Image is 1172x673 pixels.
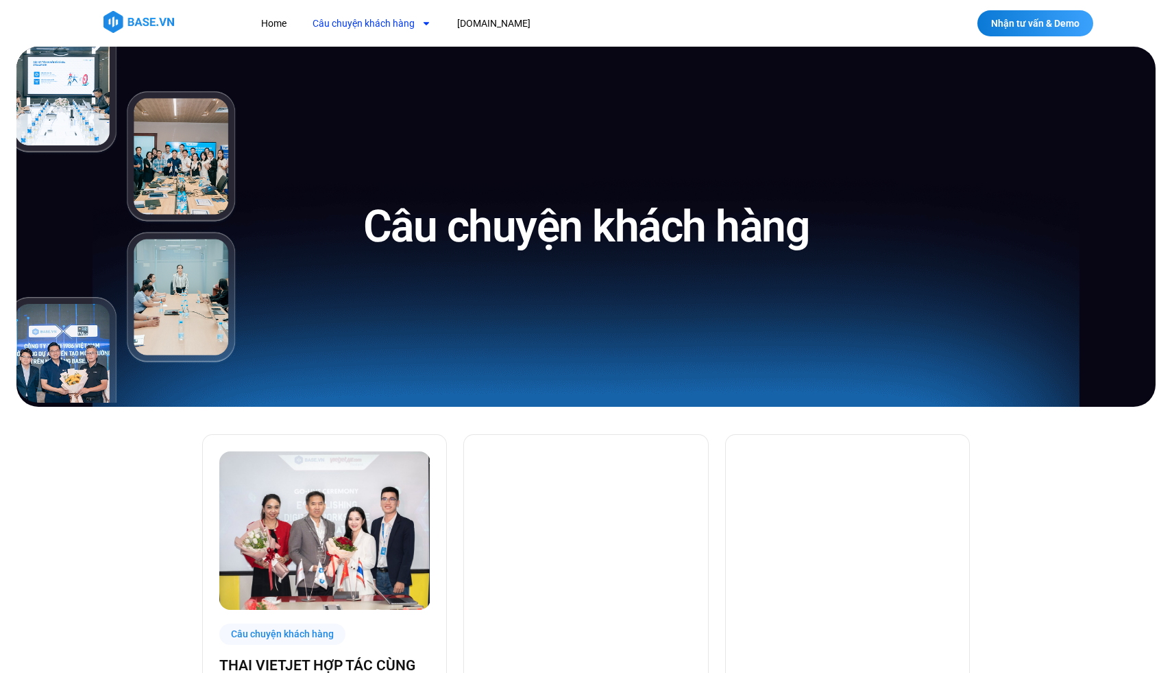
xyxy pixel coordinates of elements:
[251,11,782,36] nav: Menu
[363,198,809,255] h1: Câu chuyện khách hàng
[251,11,297,36] a: Home
[302,11,441,36] a: Câu chuyện khách hàng
[219,624,345,645] div: Câu chuyện khách hàng
[447,11,541,36] a: [DOMAIN_NAME]
[991,19,1079,28] span: Nhận tư vấn & Demo
[977,10,1093,36] a: Nhận tư vấn & Demo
